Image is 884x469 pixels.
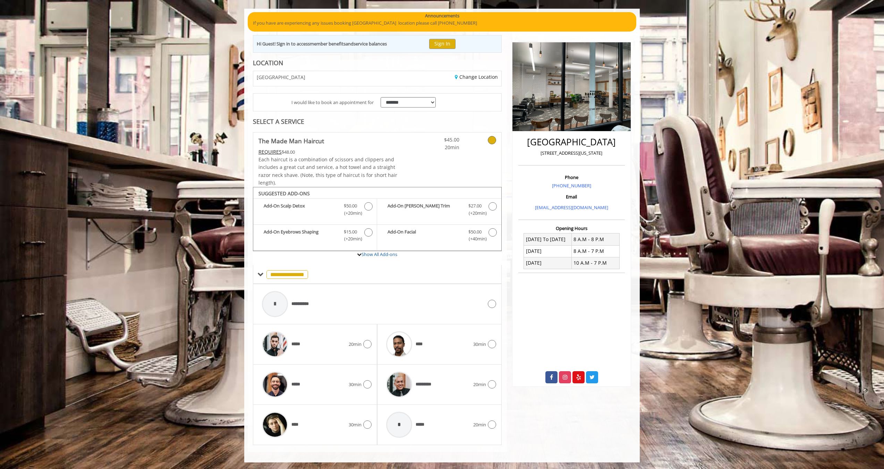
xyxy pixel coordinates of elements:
[349,341,362,348] span: 20min
[258,136,324,146] b: The Made Man Haircut
[518,226,625,231] h3: Opening Hours
[552,182,591,189] a: [PHONE_NUMBER]
[418,136,459,144] span: $45.00
[253,118,502,125] div: SELECT A SERVICE
[520,194,623,199] h3: Email
[344,228,357,236] span: $15.00
[520,175,623,180] h3: Phone
[264,228,337,243] b: Add-On Eyebrows Shaping
[571,257,619,269] td: 10 A.M - 7 P.M
[468,228,482,236] span: $50.00
[258,156,397,186] span: Each haircut is a combination of scissors and clippers and includes a great cut and service, a ho...
[354,41,387,47] b: service balances
[473,421,486,428] span: 20min
[257,202,373,219] label: Add-On Scalp Detox
[388,228,461,243] b: Add-On Facial
[344,202,357,210] span: $50.00
[418,144,459,151] span: 20min
[524,257,572,269] td: [DATE]
[257,228,373,245] label: Add-On Eyebrows Shaping
[429,39,456,49] button: Sign In
[465,235,485,242] span: (+40min )
[349,381,362,388] span: 30min
[349,421,362,428] span: 30min
[465,210,485,217] span: (+20min )
[571,245,619,257] td: 8 A.M - 7 P.M
[310,41,346,47] b: member benefits
[388,202,461,217] b: Add-On [PERSON_NAME] Trim
[258,148,398,156] div: $48.00
[381,228,498,245] label: Add-On Facial
[340,210,361,217] span: (+20min )
[520,137,623,147] h2: [GEOGRAPHIC_DATA]
[473,341,486,348] span: 30min
[291,99,374,106] span: I would like to book an appointment for
[258,148,282,155] span: This service needs some Advance to be paid before we block your appointment
[535,204,608,211] a: [EMAIL_ADDRESS][DOMAIN_NAME]
[257,75,305,80] span: [GEOGRAPHIC_DATA]
[257,40,387,48] div: Hi Guest! Sign in to access and
[455,74,498,80] a: Change Location
[520,150,623,157] p: [STREET_ADDRESS][US_STATE]
[571,233,619,245] td: 8 A.M - 8 P.M
[340,235,361,242] span: (+20min )
[253,19,631,27] p: If you have are experiencing any issues booking [GEOGRAPHIC_DATA] location please call [PHONE_NUM...
[264,202,337,217] b: Add-On Scalp Detox
[473,381,486,388] span: 20min
[362,251,397,257] a: Show All Add-ons
[258,190,310,197] b: SUGGESTED ADD-ONS
[253,187,502,251] div: The Made Man Haircut Add-onS
[425,12,459,19] b: Announcements
[524,233,572,245] td: [DATE] To [DATE]
[468,202,482,210] span: $27.00
[381,202,498,219] label: Add-On Beard Trim
[524,245,572,257] td: [DATE]
[253,59,283,67] b: LOCATION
